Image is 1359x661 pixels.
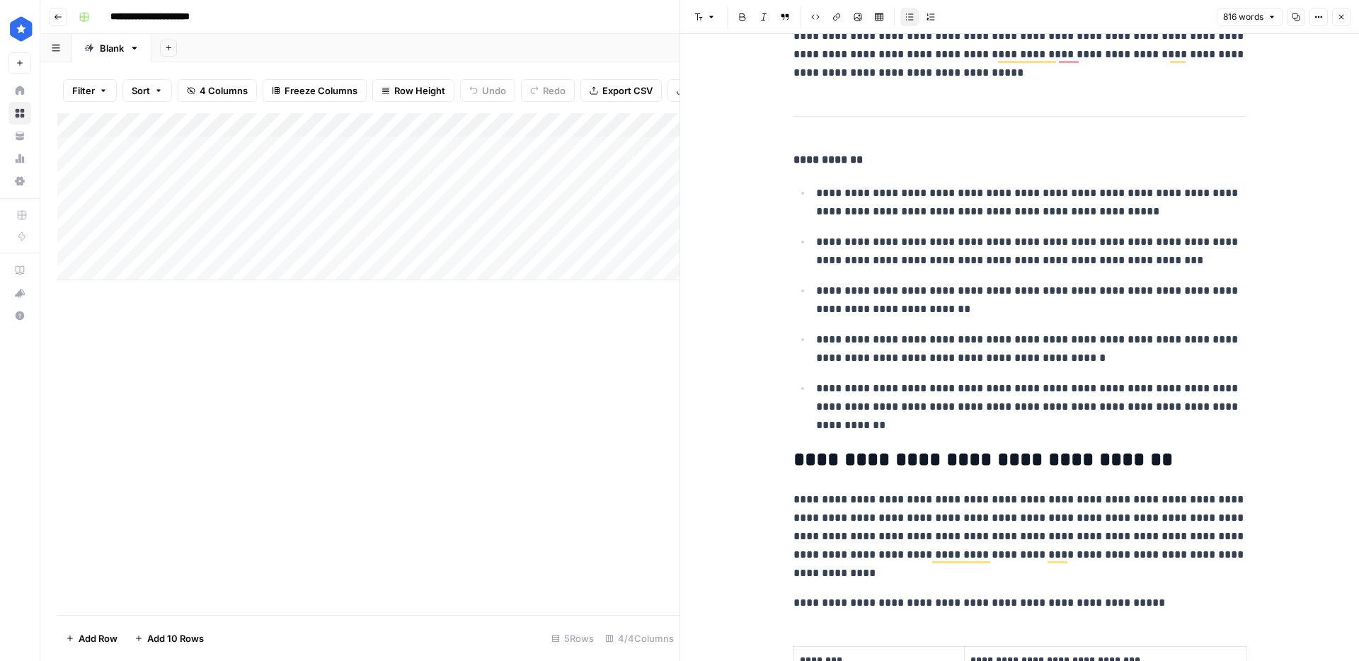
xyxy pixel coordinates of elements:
[8,11,31,47] button: Workspace: ConsumerAffairs
[200,84,248,98] span: 4 Columns
[285,84,357,98] span: Freeze Columns
[63,79,117,102] button: Filter
[132,84,150,98] span: Sort
[57,627,126,650] button: Add Row
[8,259,31,282] a: AirOps Academy
[8,79,31,102] a: Home
[546,627,600,650] div: 5 Rows
[1217,8,1283,26] button: 816 words
[600,627,679,650] div: 4/4 Columns
[72,84,95,98] span: Filter
[8,304,31,327] button: Help + Support
[580,79,662,102] button: Export CSV
[8,147,31,170] a: Usage
[482,84,506,98] span: Undo
[122,79,172,102] button: Sort
[8,125,31,147] a: Your Data
[394,84,445,98] span: Row Height
[8,282,31,304] button: What's new?
[460,79,515,102] button: Undo
[543,84,566,98] span: Redo
[72,34,151,62] a: Blank
[263,79,367,102] button: Freeze Columns
[126,627,212,650] button: Add 10 Rows
[8,102,31,125] a: Browse
[147,631,204,645] span: Add 10 Rows
[521,79,575,102] button: Redo
[372,79,454,102] button: Row Height
[9,282,30,304] div: What's new?
[100,41,124,55] div: Blank
[178,79,257,102] button: 4 Columns
[1223,11,1263,23] span: 816 words
[79,631,117,645] span: Add Row
[8,170,31,192] a: Settings
[8,16,34,42] img: ConsumerAffairs Logo
[602,84,653,98] span: Export CSV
